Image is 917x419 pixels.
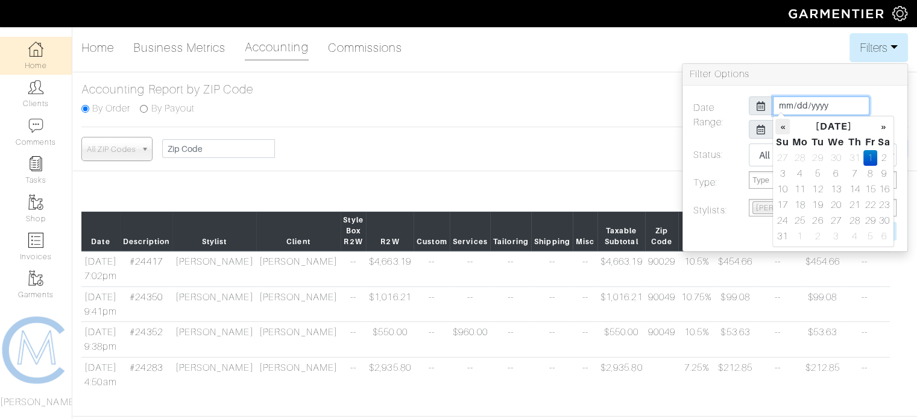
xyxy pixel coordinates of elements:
td: 1 [863,150,877,166]
td: 15 [863,181,877,197]
label: Stylists: [684,199,740,222]
td: 4 [790,166,810,181]
td: 90029 [645,251,678,286]
td: 3 [775,166,790,181]
td: -- [531,251,573,286]
td: 90049 [645,322,678,358]
td: 17 [775,197,790,213]
td: $4,663.19 [366,251,414,286]
td: -- [341,358,367,392]
td: $454.66 [715,251,755,286]
td: -- [450,358,490,392]
td: 2 [877,150,891,166]
td: -- [573,286,597,322]
td: -- [450,251,490,286]
td: 19 [810,197,826,213]
td: 1 [790,228,810,244]
td: 29 [863,213,877,228]
th: R2W [366,212,414,251]
td: 31 [775,228,790,244]
td: 4 [846,228,863,244]
th: Sa [877,134,891,150]
td: $99.08 [715,286,755,322]
td: [DATE] 7:02pm [81,251,120,286]
td: 13 [826,181,846,197]
td: 29 [810,150,826,166]
td: -- [341,322,367,358]
th: [DATE] [790,119,877,134]
td: 27 [775,150,790,166]
td: $212.85 [800,358,845,392]
label: Date Range: [684,96,740,143]
img: dashboard-icon-dbcd8f5a0b271acd01030246c82b418ddd0df26cd7fceb0bd07c9910d44c42f6.png [28,42,43,57]
td: 10.75% [678,286,715,322]
td: -- [845,251,884,286]
button: Filters [849,33,908,62]
td: -- [490,286,531,322]
td: $550.00 [597,322,645,358]
th: » [877,119,891,134]
td: -- [755,322,800,358]
td: $4,663.19 [597,251,645,286]
td: -- [414,251,450,286]
th: Sales Tax % [678,212,715,251]
td: 21 [846,197,863,213]
th: Shipping [531,212,573,251]
td: 12 [810,181,826,197]
td: 27 [826,213,846,228]
td: 8 [863,166,877,181]
td: -- [573,358,597,392]
td: 10 [775,181,790,197]
td: $1,016.21 [366,286,414,322]
th: « [775,119,790,134]
td: $454.66 [800,251,845,286]
td: 2 [810,228,826,244]
td: 22 [863,197,877,213]
h3: Filter Options [682,64,907,86]
td: 30 [826,150,846,166]
td: 20 [826,197,846,213]
td: 90049 [645,286,678,322]
td: 28 [846,213,863,228]
th: Misc [573,212,597,251]
td: -- [414,322,450,358]
th: Tailoring [490,212,531,251]
div: COGS = Cost of Goods Sold [81,195,890,207]
th: Zip Code [645,212,678,251]
td: [DATE] 9:41pm [81,286,120,322]
td: -- [845,322,884,358]
a: Accounting [245,35,309,61]
td: [PERSON_NAME] [172,286,256,322]
td: [PERSON_NAME] [172,251,256,286]
td: 11 [790,181,810,197]
a: Business Metrics [133,36,225,60]
th: Services [450,212,490,251]
th: Th [846,134,863,150]
td: $53.63 [715,322,755,358]
td: $2,935.80 [366,358,414,392]
td: -- [414,358,450,392]
th: Stylist [172,212,256,251]
td: $212.85 [715,358,755,392]
td: [PERSON_NAME] [256,358,340,392]
td: 6 [877,228,891,244]
label: By Payout [151,101,194,116]
td: -- [845,286,884,322]
td: $2,935.80 [597,358,645,392]
img: orders-icon-0abe47150d42831381b5fb84f609e132dff9fe21cb692f30cb5eec754e2cba89.png [28,233,43,248]
th: Date [81,212,120,251]
label: By Order [92,101,130,116]
td: -- [755,251,800,286]
th: Client [256,212,340,251]
td: 14 [846,181,863,197]
td: -- [755,286,800,322]
a: #24352 [130,327,162,338]
input: Zip Code [162,139,275,158]
td: $99.08 [800,286,845,322]
td: [DATE] 9:38pm [81,322,120,358]
td: -- [490,251,531,286]
td: $550.00 [366,322,414,358]
td: -- [755,358,800,392]
td: 31 [846,150,863,166]
td: 7.25% [678,358,715,392]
